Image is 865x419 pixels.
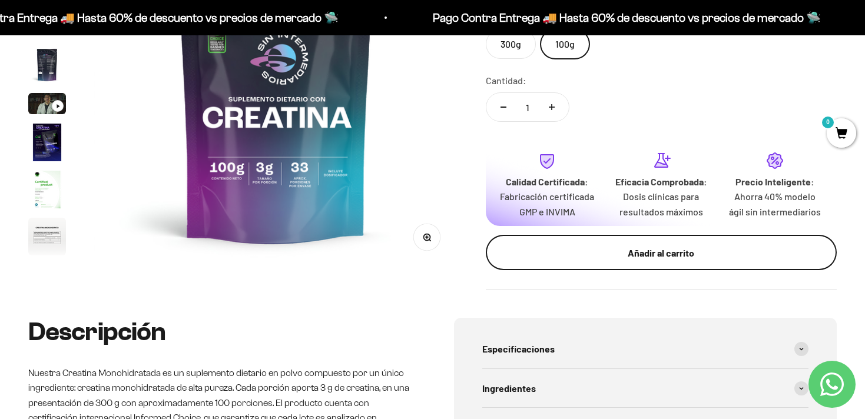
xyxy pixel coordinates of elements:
[482,369,809,408] summary: Ingredientes
[28,218,66,255] img: Creatina Monohidrato
[28,218,66,259] button: Ir al artículo 8
[615,176,707,187] strong: Eficacia Comprobada:
[827,128,856,141] a: 0
[28,93,66,118] button: Ir al artículo 5
[614,189,708,219] p: Dosis clínicas para resultados máximos
[28,124,66,165] button: Ir al artículo 6
[28,171,66,212] button: Ir al artículo 7
[28,318,412,346] h2: Descripción
[500,189,595,219] p: Fabricación certificada GMP e INVIMA
[486,235,837,270] button: Añadir al carrito
[482,341,555,357] span: Especificaciones
[28,46,66,84] img: Creatina Monohidrato
[486,73,526,88] label: Cantidad:
[28,124,66,161] img: Creatina Monohidrato
[509,245,813,261] div: Añadir al carrito
[482,330,809,368] summary: Especificaciones
[735,176,814,187] strong: Precio Inteligente:
[486,93,521,121] button: Reducir cantidad
[821,115,835,129] mark: 0
[482,381,536,396] span: Ingredientes
[28,46,66,87] button: Ir al artículo 4
[506,176,588,187] strong: Calidad Certificada:
[28,171,66,208] img: Creatina Monohidrato
[431,8,819,27] p: Pago Contra Entrega 🚚 Hasta 60% de descuento vs precios de mercado 🛸
[535,93,569,121] button: Aumentar cantidad
[728,189,823,219] p: Ahorra 40% modelo ágil sin intermediarios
